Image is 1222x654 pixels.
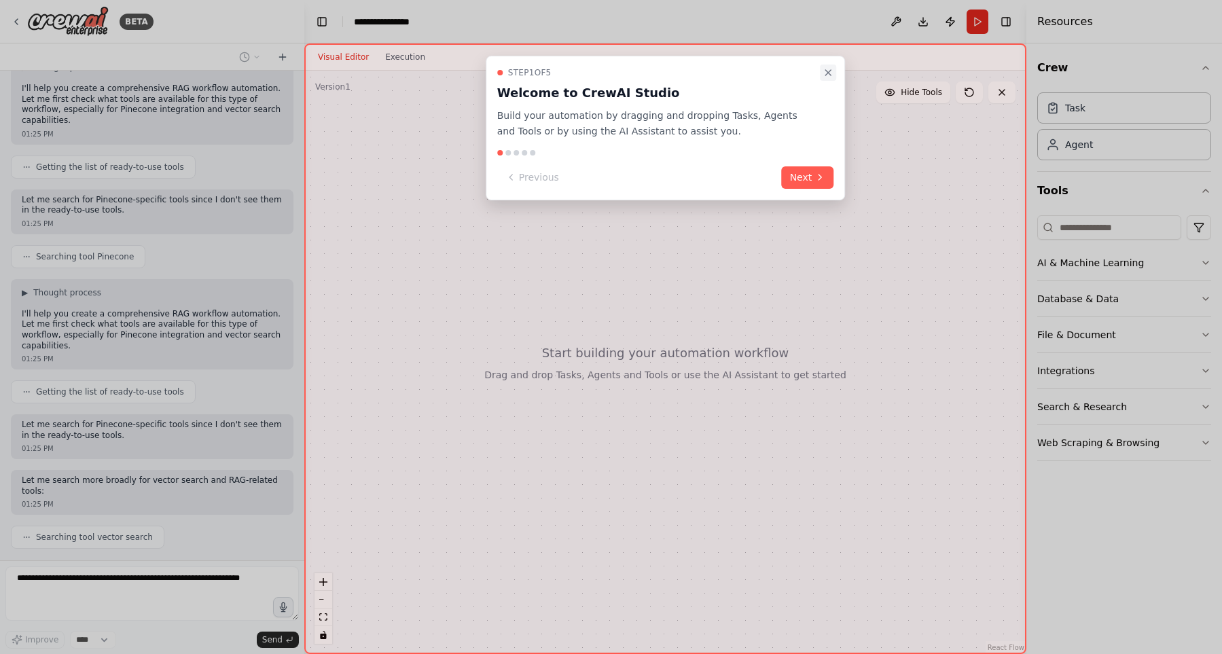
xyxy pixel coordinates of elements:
button: Next [782,166,834,189]
span: Step 1 of 5 [508,67,552,78]
h3: Welcome to CrewAI Studio [497,84,818,103]
p: Build your automation by dragging and dropping Tasks, Agents and Tools or by using the AI Assista... [497,108,818,139]
button: Hide left sidebar [312,12,331,31]
button: Close walkthrough [820,65,836,81]
button: Previous [497,166,567,189]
